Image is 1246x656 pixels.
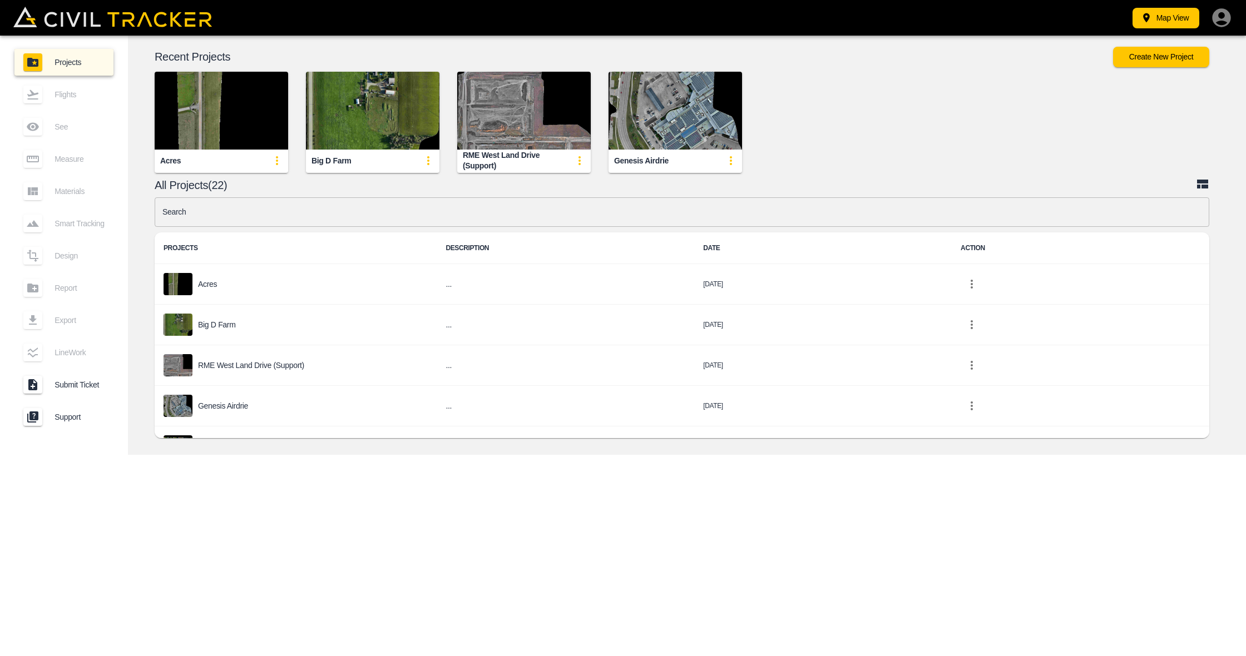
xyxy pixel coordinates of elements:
[1133,8,1199,28] button: Map View
[446,359,685,372] h6: ...
[694,305,952,345] td: [DATE]
[14,371,113,398] a: Submit Ticket
[14,49,113,76] a: Projects
[55,413,105,421] span: Support
[311,156,351,166] div: Big D Farm
[457,72,591,150] img: RME West Land Drive (Support)
[266,150,288,172] button: update-card-details
[164,273,192,295] img: project-image
[720,150,742,172] button: update-card-details
[55,380,105,389] span: Submit Ticket
[164,314,192,336] img: project-image
[609,72,742,150] img: Genesis Airdrie
[694,232,952,264] th: DATE
[14,404,113,430] a: Support
[952,232,1209,264] th: ACTION
[13,7,212,27] img: Civil Tracker
[568,150,591,172] button: update-card-details
[446,399,685,413] h6: ...
[446,318,685,332] h6: ...
[160,156,181,166] div: Acres
[437,232,694,264] th: DESCRIPTION
[55,58,105,67] span: Projects
[198,280,217,289] p: Acres
[694,426,952,467] td: [DATE]
[306,72,439,150] img: Big D Farm
[463,150,568,171] div: RME West Land Drive (Support)
[694,264,952,305] td: [DATE]
[1113,47,1209,67] button: Create New Project
[198,401,248,410] p: Genesis Airdrie
[164,395,192,417] img: project-image
[164,354,192,376] img: project-image
[155,72,288,150] img: Acres
[198,361,304,370] p: RME West Land Drive (Support)
[155,181,1196,190] p: All Projects(22)
[694,386,952,426] td: [DATE]
[694,345,952,386] td: [DATE]
[164,435,192,458] img: project-image
[446,277,685,291] h6: ...
[198,320,236,329] p: Big D Farm
[614,156,669,166] div: Genesis Airdrie
[417,150,439,172] button: update-card-details
[155,52,1113,61] p: Recent Projects
[155,232,437,264] th: PROJECTS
